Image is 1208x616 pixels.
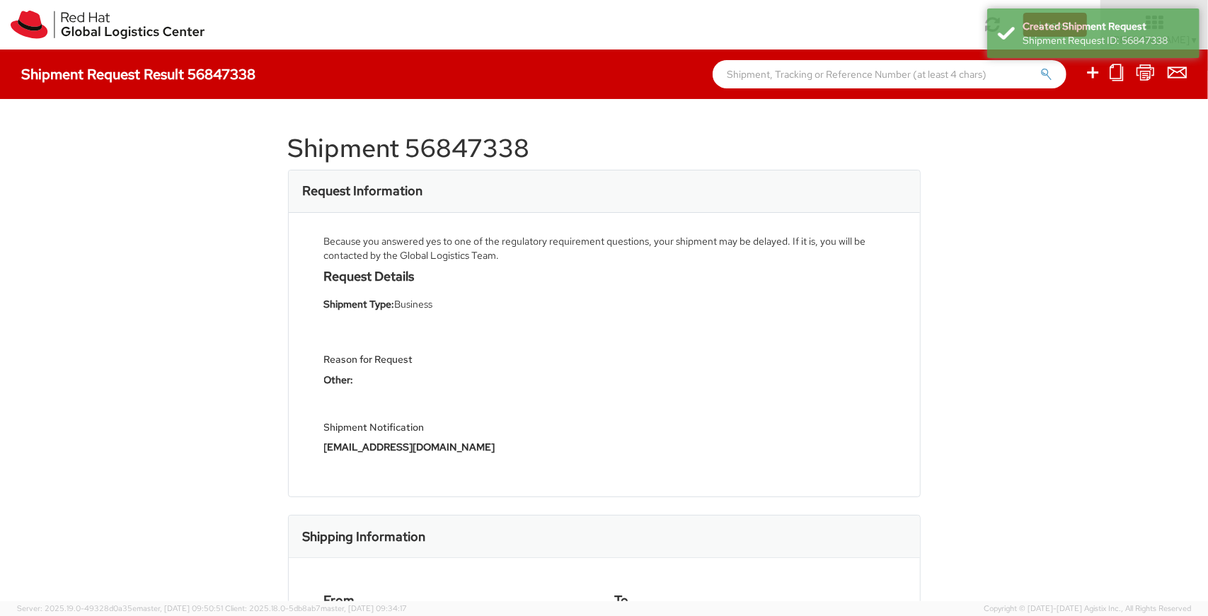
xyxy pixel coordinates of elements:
span: Client: 2025.18.0-5db8ab7 [225,603,407,613]
div: Because you answered yes to one of the regulatory requirement questions, your shipment may be del... [324,234,885,262]
li: Business [324,297,594,312]
img: rh-logistics-00dfa346123c4ec078e1.svg [11,11,205,39]
span: master, [DATE] 09:50:51 [137,603,223,613]
div: Shipment Request ID: 56847338 [1023,33,1189,47]
strong: [EMAIL_ADDRESS][DOMAIN_NAME] [324,441,495,453]
h3: Request Information [303,184,423,198]
span: Server: 2025.19.0-49328d0a35e [17,603,223,613]
strong: Other: [324,373,354,386]
h4: From [324,593,594,608]
h4: Shipment Request Result 56847338 [21,66,255,82]
h4: To [615,593,885,608]
input: Shipment, Tracking or Reference Number (at least 4 chars) [713,60,1066,88]
span: Copyright © [DATE]-[DATE] Agistix Inc., All Rights Reserved [984,603,1191,615]
h5: Shipment Notification [324,422,594,433]
div: Created Shipment Request [1023,19,1189,33]
h5: Reason for Request [324,354,594,365]
h4: Request Details [324,269,594,284]
h1: Shipment 56847338 [288,134,921,163]
span: master, [DATE] 09:34:17 [321,603,407,613]
h3: Shipping Information [303,530,426,544]
strong: Shipment Type: [324,298,395,310]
